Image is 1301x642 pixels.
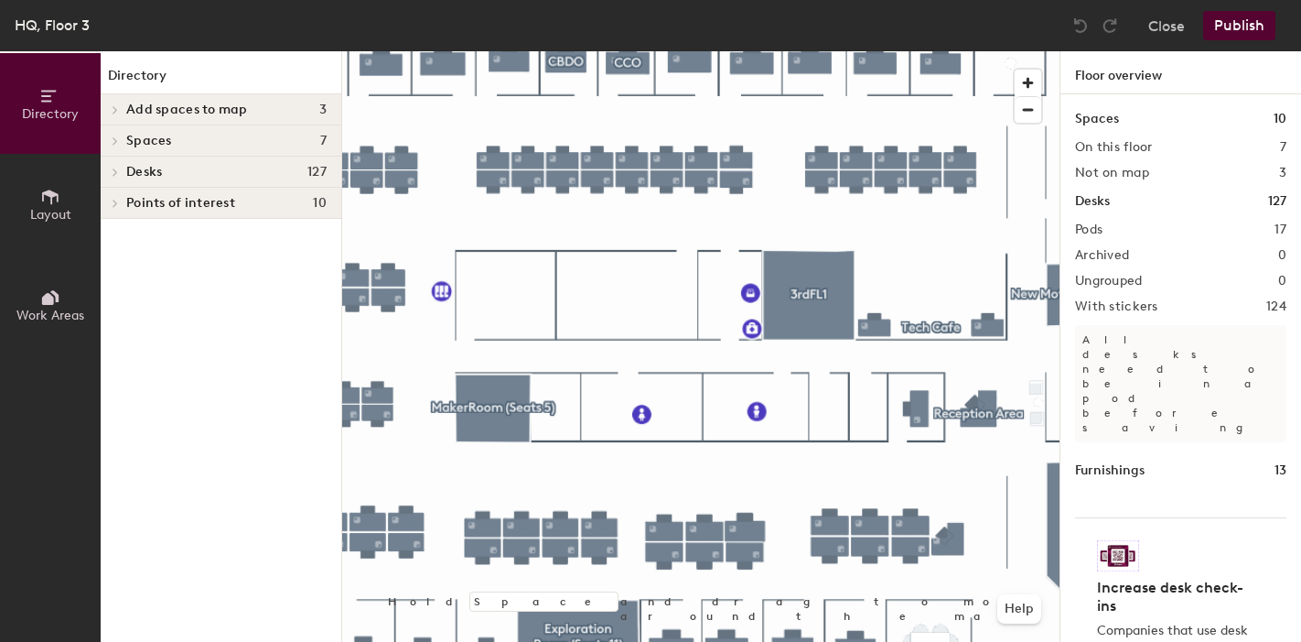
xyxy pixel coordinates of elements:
h2: Ungrouped [1075,274,1143,288]
h1: Floor overview [1060,51,1301,94]
span: Work Areas [16,308,84,323]
div: HQ, Floor 3 [15,14,90,37]
h1: Spaces [1075,109,1119,129]
button: Publish [1203,11,1275,40]
span: 7 [320,134,327,148]
h2: Pods [1075,223,1102,237]
h2: Not on map [1075,166,1149,180]
h2: On this floor [1075,140,1153,155]
h2: 3 [1279,166,1286,180]
h2: With stickers [1075,299,1158,314]
img: Undo [1071,16,1090,35]
h2: 124 [1266,299,1286,314]
h1: 10 [1274,109,1286,129]
h2: 17 [1274,223,1286,237]
span: Spaces [126,134,172,148]
img: Sticker logo [1097,540,1139,571]
span: Desks [126,165,162,180]
span: Layout [30,207,71,223]
h1: Furnishings [1075,461,1145,481]
button: Close [1148,11,1185,40]
h1: 127 [1268,191,1286,212]
span: 10 [313,196,327,211]
span: 127 [307,165,327,180]
h2: Archived [1075,248,1129,263]
h2: 0 [1278,274,1286,288]
span: Add spaces to map [126,103,248,117]
img: Redo [1101,16,1119,35]
h1: 13 [1274,461,1286,481]
h4: Increase desk check-ins [1097,579,1253,615]
p: All desks need to be in a pod before saving [1075,325,1286,442]
h2: 0 [1278,248,1286,263]
span: Directory [22,106,79,122]
span: 3 [319,103,327,117]
span: Points of interest [126,196,235,211]
h2: 7 [1280,140,1286,155]
button: Help [997,594,1041,624]
h1: Desks [1075,191,1110,212]
h1: Directory [101,66,341,94]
